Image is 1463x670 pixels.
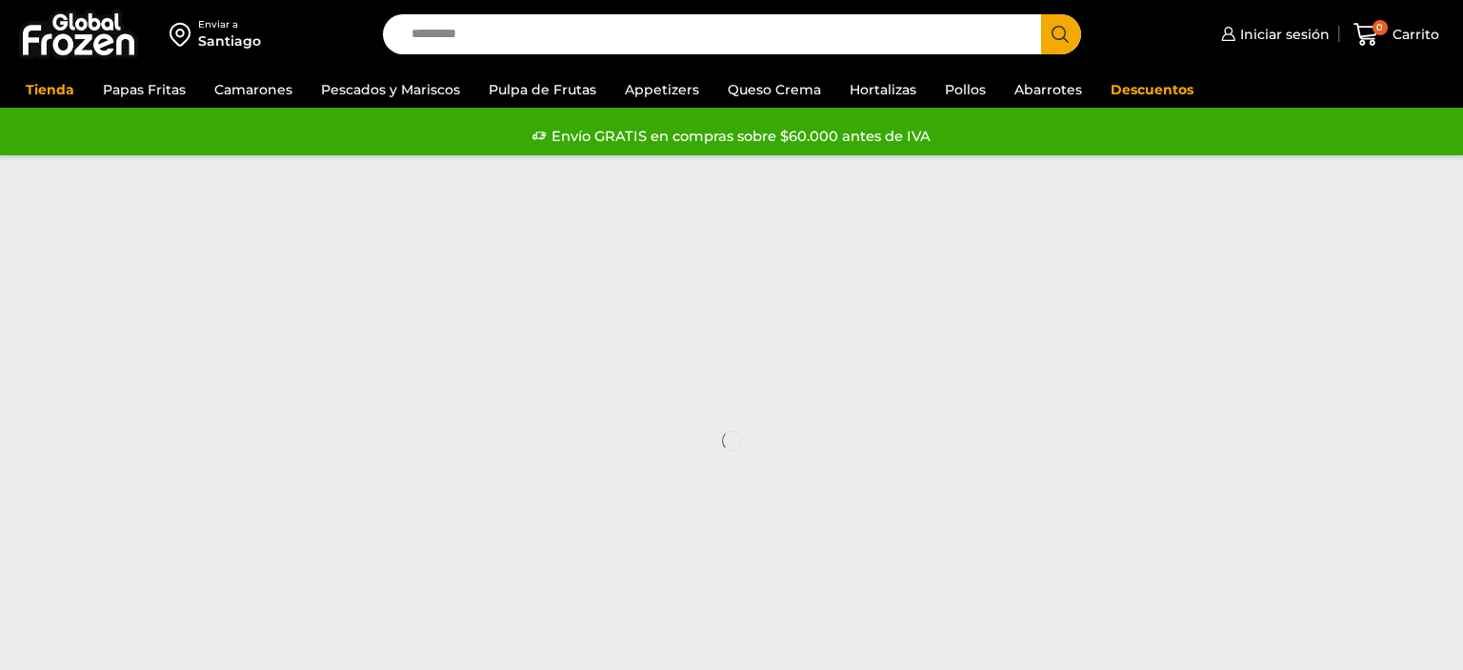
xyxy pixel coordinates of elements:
[1216,15,1330,53] a: Iniciar sesión
[479,71,606,108] a: Pulpa de Frutas
[1349,12,1444,57] a: 0 Carrito
[1373,20,1388,35] span: 0
[170,18,198,51] img: address-field-icon.svg
[1235,25,1330,44] span: Iniciar sesión
[935,71,995,108] a: Pollos
[840,71,926,108] a: Hortalizas
[311,71,470,108] a: Pescados y Mariscos
[1101,71,1203,108] a: Descuentos
[205,71,302,108] a: Camarones
[615,71,709,108] a: Appetizers
[198,31,261,51] div: Santiago
[16,71,84,108] a: Tienda
[1041,14,1081,54] button: Search button
[1005,71,1092,108] a: Abarrotes
[718,71,831,108] a: Queso Crema
[1388,25,1439,44] span: Carrito
[93,71,195,108] a: Papas Fritas
[198,18,261,31] div: Enviar a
